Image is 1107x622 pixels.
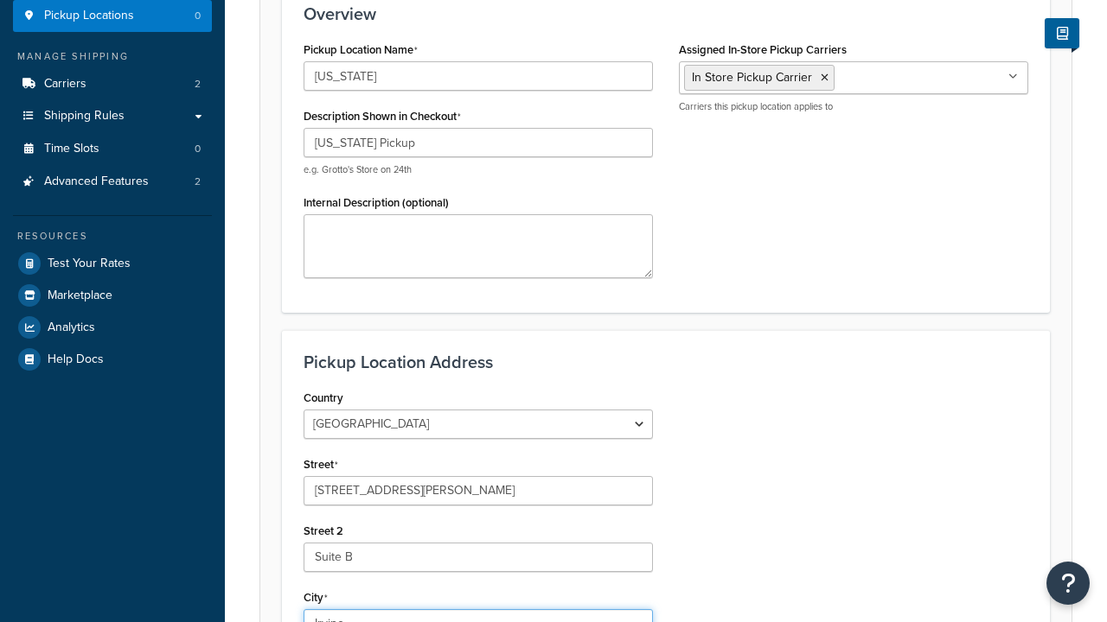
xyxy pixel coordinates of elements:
a: Help Docs [13,344,212,375]
label: Description Shown in Checkout [304,110,461,124]
span: Shipping Rules [44,109,125,124]
a: Time Slots0 [13,133,212,165]
a: Test Your Rates [13,248,212,279]
a: Analytics [13,312,212,343]
span: Advanced Features [44,175,149,189]
label: Internal Description (optional) [304,196,449,209]
a: Marketplace [13,280,212,311]
a: Shipping Rules [13,100,212,132]
label: Country [304,391,343,404]
a: Carriers2 [13,68,212,100]
label: City [304,591,328,605]
span: Pickup Locations [44,9,134,23]
span: Marketplace [48,289,112,303]
li: Time Slots [13,133,212,165]
label: Assigned In-Store Pickup Carriers [679,43,847,56]
span: 2 [195,175,201,189]
button: Show Help Docs [1045,18,1079,48]
li: Carriers [13,68,212,100]
label: Pickup Location Name [304,43,418,57]
div: Manage Shipping [13,49,212,64]
span: Test Your Rates [48,257,131,271]
div: Resources [13,229,212,244]
span: 0 [195,9,201,23]
h3: Pickup Location Address [304,352,1028,371]
label: Street 2 [304,524,343,537]
span: 0 [195,142,201,156]
span: Carriers [44,77,86,92]
h3: Overview [304,4,1028,23]
span: In Store Pickup Carrier [692,68,812,86]
p: e.g. Grotto's Store on 24th [304,163,653,176]
label: Street [304,458,338,472]
span: Time Slots [44,142,99,156]
p: Carriers this pickup location applies to [679,100,1028,113]
span: 2 [195,77,201,92]
li: Advanced Features [13,166,212,198]
span: Help Docs [48,352,104,367]
a: Advanced Features2 [13,166,212,198]
span: Analytics [48,321,95,335]
button: Open Resource Center [1046,562,1090,605]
